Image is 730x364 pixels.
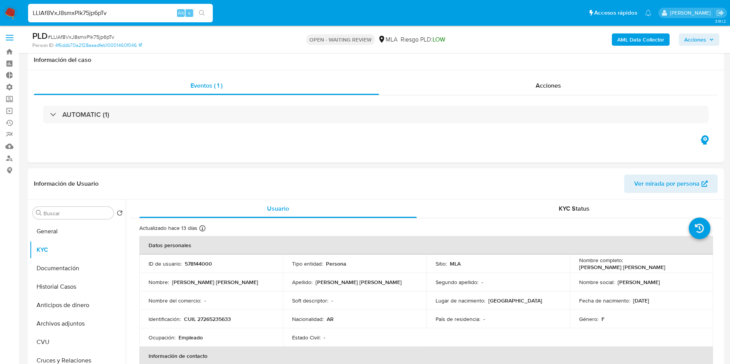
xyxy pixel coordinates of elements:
button: Documentación [30,259,126,278]
p: Empleado [179,334,203,341]
span: s [188,9,190,17]
a: Salir [716,9,724,17]
p: Género : [579,316,598,322]
p: - [481,279,483,286]
button: CVU [30,333,126,351]
span: Alt [178,9,184,17]
p: [PERSON_NAME] [PERSON_NAME] [172,279,258,286]
h1: Información del caso [34,56,718,64]
p: Apellido : [292,279,312,286]
span: Acciones [536,81,561,90]
p: gustavo.deseta@mercadolibre.com [670,9,713,17]
button: KYC [30,241,126,259]
p: Nombre del comercio : [149,297,201,304]
h3: AUTOMATIC (1) [62,110,109,119]
span: Ver mirada por persona [634,175,700,193]
span: Eventos ( 1 ) [190,81,222,90]
p: Persona [326,260,346,267]
p: Tipo entidad : [292,260,323,267]
p: ID de usuario : [149,260,182,267]
p: Segundo apellido : [436,279,478,286]
p: Lugar de nacimiento : [436,297,485,304]
span: Usuario [267,204,289,213]
p: AR [327,316,334,322]
button: AML Data Collector [612,33,670,46]
button: Anticipos de dinero [30,296,126,314]
div: AUTOMATIC (1) [43,106,708,123]
input: Buscar [43,210,110,217]
button: Archivos adjuntos [30,314,126,333]
button: Volver al orden por defecto [117,210,123,218]
button: Buscar [36,210,42,216]
p: Soft descriptor : [292,297,328,304]
button: Acciones [679,33,719,46]
p: 578144000 [185,260,212,267]
button: Ver mirada por persona [624,175,718,193]
h1: Información de Usuario [34,180,99,188]
p: Sitio : [436,260,447,267]
a: Notificaciones [645,10,651,16]
p: [PERSON_NAME] [PERSON_NAME] [316,279,402,286]
p: Nacionalidad : [292,316,324,322]
div: MLA [378,35,398,44]
p: F [601,316,605,322]
span: Acciones [684,33,706,46]
span: Riesgo PLD: [401,35,445,44]
p: - [324,334,325,341]
p: País de residencia : [436,316,480,322]
p: - [331,297,333,304]
p: Nombre social : [579,279,615,286]
b: PLD [32,30,48,42]
p: Identificación : [149,316,181,322]
p: [DATE] [633,297,649,304]
button: search-icon [194,8,210,18]
span: LOW [433,35,445,44]
span: KYC Status [559,204,590,213]
p: Estado Civil : [292,334,321,341]
th: Datos personales [139,236,713,254]
p: Ocupación : [149,334,175,341]
p: CUIL 27265235633 [184,316,231,322]
p: [GEOGRAPHIC_DATA] [488,297,542,304]
p: - [483,316,485,322]
p: Nombre : [149,279,169,286]
p: OPEN - WAITING REVIEW [306,34,375,45]
p: - [204,297,206,304]
p: MLA [450,260,461,267]
a: 4f6ddb70a2f28aaadfeb10001460f046 [55,42,142,49]
span: # LLIAf8VxJ8smxPlk75jp6pTv [48,33,114,41]
p: Fecha de nacimiento : [579,297,630,304]
span: Accesos rápidos [594,9,637,17]
b: Person ID [32,42,53,49]
p: Nombre completo : [579,257,623,264]
p: Actualizado hace 13 días [139,224,197,232]
p: [PERSON_NAME] [PERSON_NAME] [579,264,665,271]
button: Historial Casos [30,278,126,296]
p: [PERSON_NAME] [618,279,660,286]
input: Buscar usuario o caso... [28,8,213,18]
button: General [30,222,126,241]
b: AML Data Collector [617,33,664,46]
